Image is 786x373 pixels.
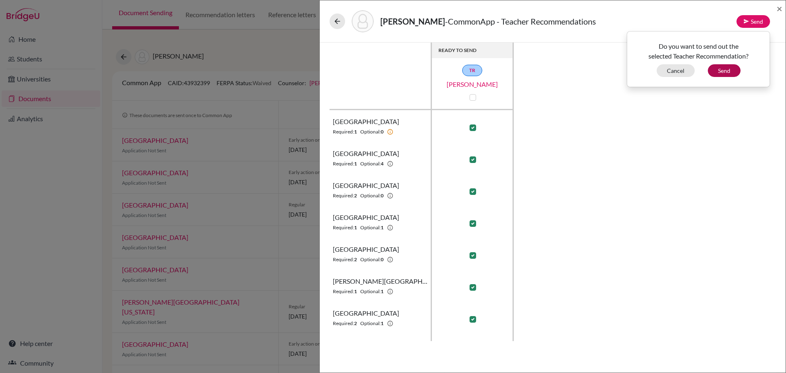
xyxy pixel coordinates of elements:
[333,149,399,158] span: [GEOGRAPHIC_DATA]
[360,160,381,167] span: Optional:
[354,128,357,136] b: 1
[333,160,354,167] span: Required:
[627,31,770,87] div: Send
[360,192,381,199] span: Optional:
[333,340,427,350] span: [US_STATE][GEOGRAPHIC_DATA]
[354,288,357,295] b: 1
[381,288,384,295] b: 1
[360,256,381,263] span: Optional:
[708,64,741,77] button: Send
[333,256,354,263] span: Required:
[333,276,427,286] span: [PERSON_NAME][GEOGRAPHIC_DATA][US_STATE]
[333,128,354,136] span: Required:
[657,64,695,77] button: Cancel
[360,128,381,136] span: Optional:
[381,128,384,136] b: 0
[381,320,384,327] b: 1
[381,160,384,167] b: 4
[354,160,357,167] b: 1
[333,288,354,295] span: Required:
[777,4,782,14] button: Close
[333,181,399,190] span: [GEOGRAPHIC_DATA]
[380,16,445,26] strong: [PERSON_NAME]
[333,117,399,127] span: [GEOGRAPHIC_DATA]
[432,43,514,58] th: READY TO SEND
[333,308,399,318] span: [GEOGRAPHIC_DATA]
[354,320,357,327] b: 2
[736,15,770,28] button: Send
[333,224,354,231] span: Required:
[462,65,482,76] a: TR
[431,79,513,89] a: [PERSON_NAME]
[360,288,381,295] span: Optional:
[354,256,357,263] b: 2
[381,192,384,199] b: 0
[777,2,782,14] span: ×
[354,192,357,199] b: 2
[633,41,763,61] p: Do you want to send out the selected Teacher Recommendation?
[360,320,381,327] span: Optional:
[333,244,399,254] span: [GEOGRAPHIC_DATA]
[354,224,357,231] b: 1
[445,16,596,26] span: - CommonApp - Teacher Recommendations
[360,224,381,231] span: Optional:
[381,224,384,231] b: 1
[333,212,399,222] span: [GEOGRAPHIC_DATA]
[333,192,354,199] span: Required:
[381,256,384,263] b: 0
[333,320,354,327] span: Required:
